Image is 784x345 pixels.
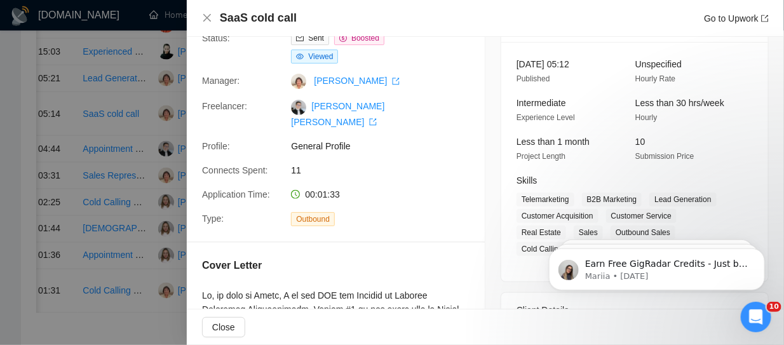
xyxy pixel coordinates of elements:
span: Sent [308,34,324,43]
span: Published [517,74,550,83]
span: Customer Acquisition [517,209,598,223]
span: 00:01:33 [305,189,340,200]
a: [PERSON_NAME] export [314,76,400,86]
span: Skills [517,175,537,186]
a: Go to Upworkexport [704,13,769,24]
span: Lead Generation [649,193,716,206]
span: B2B Marketing [582,193,642,206]
span: close [202,13,212,23]
h4: SaaS cold call [220,10,297,26]
span: clock-circle [291,190,300,199]
img: c1AyKq6JICviXaEpkmdqJS9d0fu8cPtAjDADDsaqrL33dmlxerbgAEFrRdAYEnyeyq [291,100,306,115]
iframe: Intercom live chat [741,302,771,332]
span: 11 [291,163,482,177]
span: Profile: [202,141,230,151]
span: Freelancer: [202,101,247,111]
span: Less than 1 month [517,137,590,147]
p: Message from Mariia, sent 9w ago [55,49,219,60]
span: Hourly [635,113,658,122]
button: Close [202,13,212,24]
span: Cold Calling [517,242,568,256]
span: Manager: [202,76,240,86]
span: Close [212,320,235,334]
iframe: Intercom notifications message [530,222,784,311]
span: Intermediate [517,98,566,108]
span: dollar [339,34,347,42]
div: Client Details [517,293,753,327]
span: export [392,78,400,85]
span: Less than 30 hrs/week [635,98,724,108]
span: Status: [202,33,230,43]
span: Submission Price [635,152,694,161]
span: General Profile [291,139,482,153]
span: Hourly Rate [635,74,675,83]
a: [PERSON_NAME] [PERSON_NAME] export [291,101,384,126]
span: Customer Service [606,209,677,223]
span: 10 [635,137,645,147]
span: Real Estate [517,226,566,240]
span: export [761,15,769,22]
span: Outbound [291,212,335,226]
span: eye [296,53,304,60]
span: Experience Level [517,113,575,122]
span: Boosted [351,34,379,43]
button: Close [202,317,245,337]
span: 10 [767,302,781,312]
span: export [369,118,377,126]
span: Telemarketing [517,193,574,206]
span: Type: [202,213,224,224]
span: Connects Spent: [202,165,268,175]
span: Viewed [308,52,333,61]
span: [DATE] 05:12 [517,59,569,69]
h5: Cover Letter [202,258,262,273]
span: mail [296,34,304,42]
span: Application Time: [202,189,270,200]
span: Project Length [517,152,565,161]
span: Unspecified [635,59,682,69]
